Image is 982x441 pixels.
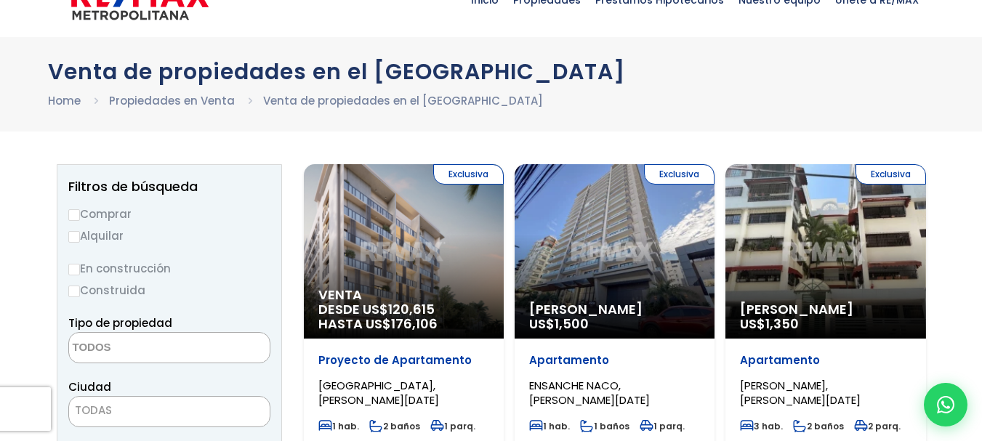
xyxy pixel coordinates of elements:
p: Proyecto de Apartamento [318,353,489,368]
span: [PERSON_NAME] [740,302,911,317]
span: 1 parq. [430,420,475,432]
input: Construida [68,286,80,297]
span: [PERSON_NAME], [PERSON_NAME][DATE] [740,378,861,408]
input: En construcción [68,264,80,275]
span: HASTA US$ [318,317,489,331]
label: En construcción [68,259,270,278]
span: TODAS [68,396,270,427]
label: Construida [68,281,270,299]
p: Apartamento [740,353,911,368]
label: Alquilar [68,227,270,245]
span: 1,350 [765,315,799,333]
span: 2 parq. [854,420,901,432]
span: 2 baños [793,420,844,432]
h1: Venta de propiedades en el [GEOGRAPHIC_DATA] [48,59,935,84]
span: [GEOGRAPHIC_DATA], [PERSON_NAME][DATE] [318,378,439,408]
a: Home [48,93,81,108]
span: ENSANCHE NACO, [PERSON_NAME][DATE] [529,378,650,408]
span: TODAS [69,400,270,421]
span: 1 hab. [318,420,359,432]
textarea: Search [69,333,210,364]
span: 176,106 [391,315,438,333]
a: Propiedades en Venta [109,93,235,108]
span: 2 baños [369,420,420,432]
p: Apartamento [529,353,700,368]
li: Venta de propiedades en el [GEOGRAPHIC_DATA] [263,92,543,110]
span: TODAS [75,402,112,418]
span: 1 hab. [529,420,570,432]
span: Exclusiva [644,164,715,185]
input: Alquilar [68,231,80,243]
span: Exclusiva [433,164,504,185]
h2: Filtros de búsqueda [68,179,270,194]
span: 1 baños [580,420,629,432]
span: Ciudad [68,379,111,395]
span: DESDE US$ [318,302,489,331]
span: 1,500 [555,315,589,333]
span: [PERSON_NAME] [529,302,700,317]
label: Comprar [68,205,270,223]
span: Tipo de propiedad [68,315,172,331]
span: Venta [318,288,489,302]
span: US$ [740,315,799,333]
span: Exclusiva [856,164,926,185]
input: Comprar [68,209,80,221]
span: 120,615 [388,300,435,318]
span: 1 parq. [640,420,685,432]
span: US$ [529,315,589,333]
span: 3 hab. [740,420,783,432]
